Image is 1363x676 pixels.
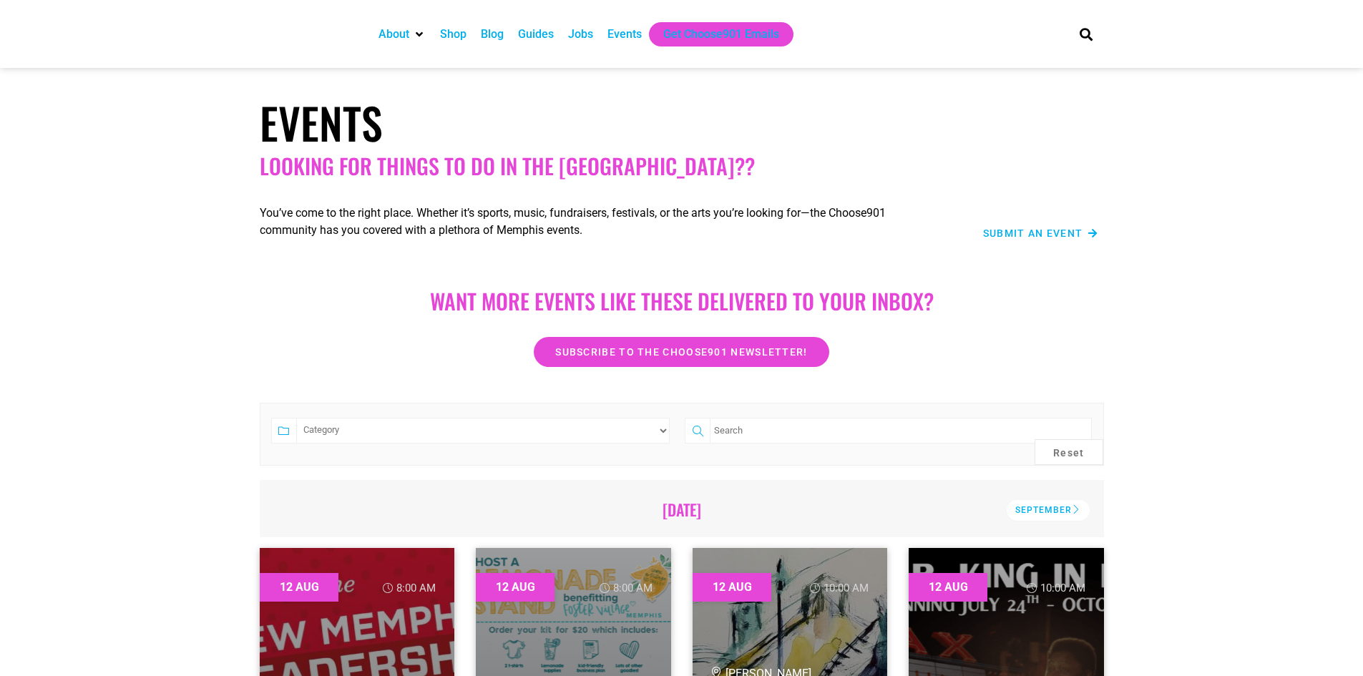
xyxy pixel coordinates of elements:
[555,347,807,357] span: Subscribe to the Choose901 newsletter!
[260,205,932,239] p: You’ve come to the right place. Whether it’s sports, music, fundraisers, festivals, or the arts y...
[260,153,1104,179] h2: Looking for things to do in the [GEOGRAPHIC_DATA]??
[534,337,829,367] a: Subscribe to the Choose901 newsletter!
[607,26,642,43] a: Events
[371,22,433,46] div: About
[378,26,409,43] a: About
[440,26,466,43] a: Shop
[481,26,504,43] a: Blog
[983,228,1083,238] span: Submit an Event
[371,22,1055,46] nav: Main nav
[280,500,1084,519] h2: [DATE]
[983,228,1098,238] a: Submit an Event
[663,26,779,43] a: Get Choose901 Emails
[1074,22,1098,46] div: Search
[568,26,593,43] a: Jobs
[274,288,1090,314] h2: Want more EVENTS LIKE THESE DELIVERED TO YOUR INBOX?
[710,418,1091,444] input: Search
[260,97,1104,148] h1: Events
[1035,439,1103,465] button: Reset
[518,26,554,43] a: Guides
